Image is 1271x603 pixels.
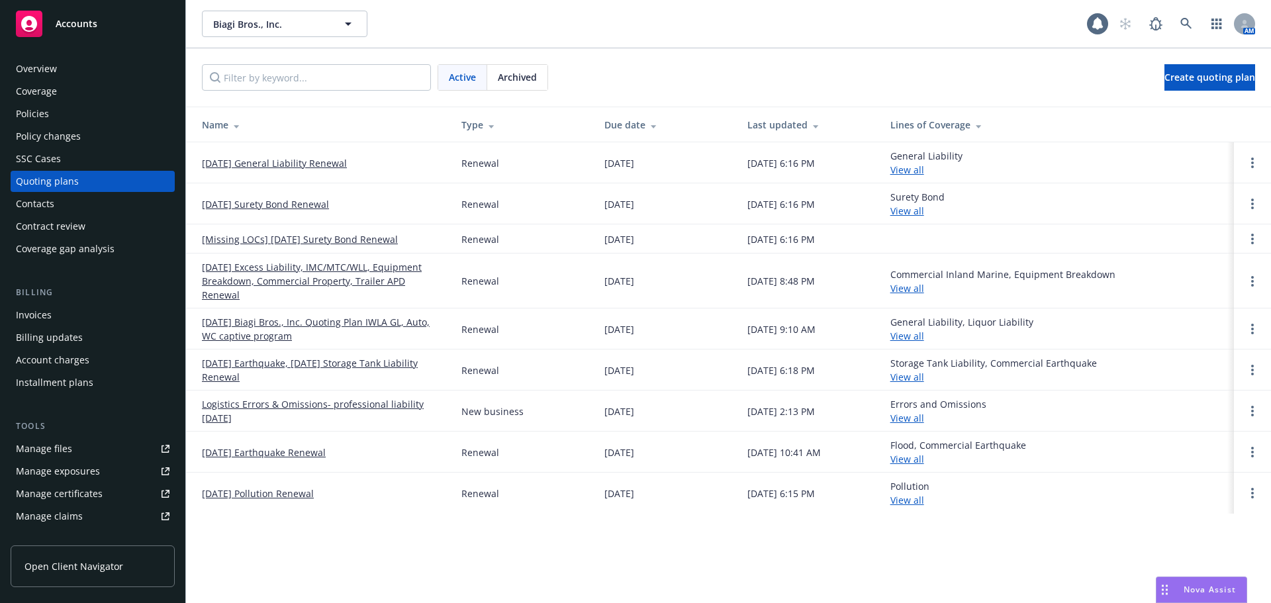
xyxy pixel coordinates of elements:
[890,267,1115,295] div: Commercial Inland Marine, Equipment Breakdown
[1245,231,1260,247] a: Open options
[461,232,499,246] div: Renewal
[202,197,329,211] a: [DATE] Surety Bond Renewal
[11,238,175,259] a: Coverage gap analysis
[604,445,634,459] div: [DATE]
[16,438,72,459] div: Manage files
[1173,11,1200,37] a: Search
[11,438,175,459] a: Manage files
[16,171,79,192] div: Quoting plans
[11,148,175,169] a: SSC Cases
[1112,11,1139,37] a: Start snowing
[890,438,1026,466] div: Flood, Commercial Earthquake
[449,70,476,84] span: Active
[16,349,89,371] div: Account charges
[11,327,175,348] a: Billing updates
[1245,155,1260,171] a: Open options
[747,487,815,500] div: [DATE] 6:15 PM
[1164,71,1255,83] span: Create quoting plan
[11,216,175,237] a: Contract review
[461,156,499,170] div: Renewal
[202,487,314,500] a: [DATE] Pollution Renewal
[604,322,634,336] div: [DATE]
[11,171,175,192] a: Quoting plans
[202,356,440,384] a: [DATE] Earthquake, [DATE] Storage Tank Liability Renewal
[890,397,986,425] div: Errors and Omissions
[202,445,326,459] a: [DATE] Earthquake Renewal
[24,559,123,573] span: Open Client Navigator
[1156,577,1247,603] button: Nova Assist
[202,64,431,91] input: Filter by keyword...
[11,349,175,371] a: Account charges
[890,163,924,176] a: View all
[1245,196,1260,212] a: Open options
[16,81,57,102] div: Coverage
[461,274,499,288] div: Renewal
[16,327,83,348] div: Billing updates
[604,274,634,288] div: [DATE]
[890,205,924,217] a: View all
[11,483,175,504] a: Manage certificates
[1184,584,1236,595] span: Nova Assist
[890,118,1223,132] div: Lines of Coverage
[461,404,524,418] div: New business
[1156,577,1173,602] div: Drag to move
[1164,64,1255,91] a: Create quoting plan
[747,322,816,336] div: [DATE] 9:10 AM
[11,286,175,299] div: Billing
[604,404,634,418] div: [DATE]
[16,193,54,214] div: Contacts
[890,315,1033,343] div: General Liability, Liquor Liability
[213,17,328,31] span: Biagi Bros., Inc.
[461,197,499,211] div: Renewal
[202,156,347,170] a: [DATE] General Liability Renewal
[747,232,815,246] div: [DATE] 6:16 PM
[16,372,93,393] div: Installment plans
[16,304,52,326] div: Invoices
[1245,362,1260,378] a: Open options
[461,487,499,500] div: Renewal
[16,483,103,504] div: Manage certificates
[461,322,499,336] div: Renewal
[56,19,97,29] span: Accounts
[202,118,440,132] div: Name
[461,363,499,377] div: Renewal
[461,445,499,459] div: Renewal
[604,487,634,500] div: [DATE]
[16,216,85,237] div: Contract review
[890,453,924,465] a: View all
[747,197,815,211] div: [DATE] 6:16 PM
[890,479,929,507] div: Pollution
[1245,273,1260,289] a: Open options
[11,461,175,482] a: Manage exposures
[1203,11,1230,37] a: Switch app
[604,118,726,132] div: Due date
[202,315,440,343] a: [DATE] Biagi Bros., Inc. Quoting Plan IWLA GL, Auto, WC captive program
[11,81,175,102] a: Coverage
[604,232,634,246] div: [DATE]
[890,371,924,383] a: View all
[461,118,583,132] div: Type
[604,197,634,211] div: [DATE]
[747,118,869,132] div: Last updated
[16,58,57,79] div: Overview
[1245,321,1260,337] a: Open options
[11,528,175,549] a: Manage BORs
[747,156,815,170] div: [DATE] 6:16 PM
[747,445,821,459] div: [DATE] 10:41 AM
[498,70,537,84] span: Archived
[747,404,815,418] div: [DATE] 2:13 PM
[11,103,175,124] a: Policies
[202,397,440,425] a: Logistics Errors & Omissions- professional liability [DATE]
[16,238,115,259] div: Coverage gap analysis
[747,274,815,288] div: [DATE] 8:48 PM
[11,58,175,79] a: Overview
[890,356,1097,384] div: Storage Tank Liability, Commercial Earthquake
[16,126,81,147] div: Policy changes
[1245,485,1260,501] a: Open options
[1245,444,1260,460] a: Open options
[890,190,945,218] div: Surety Bond
[202,11,367,37] button: Biagi Bros., Inc.
[890,330,924,342] a: View all
[1245,403,1260,419] a: Open options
